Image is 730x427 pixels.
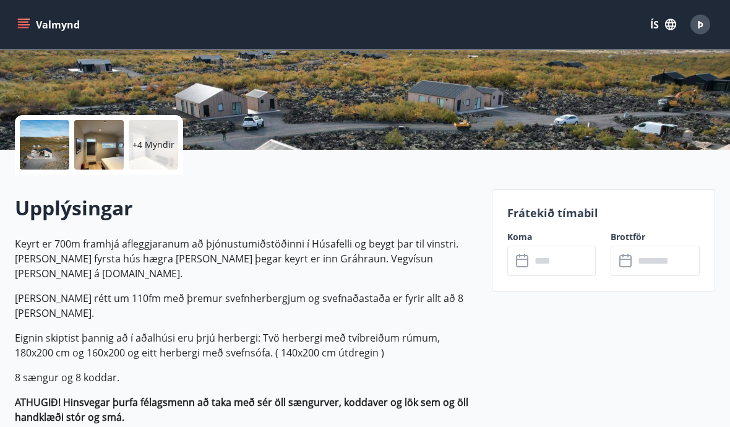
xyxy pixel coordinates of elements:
label: Brottför [611,231,700,244]
p: Keyrt er 700m framhjá afleggjaranum að þjónustumiðstöðinni í Húsafelli og beygt þar til vinstri. ... [15,237,477,282]
label: Koma [507,231,596,244]
button: Þ [685,10,715,40]
p: Eignin skiptist þannig að í aðalhúsi eru þrjú herbergi: Tvö herbergi með tvíbreiðum rúmum, 180x20... [15,331,477,361]
span: Þ [697,18,703,32]
p: +4 Myndir [132,139,174,152]
button: menu [15,14,85,36]
strong: ATHUGIÐ! Hinsvegar þurfa félagsmenn að taka með sér öll sængurver, koddaver og lök sem og öll han... [15,396,468,425]
p: 8 sængur og 8 koddar. [15,371,477,386]
button: ÍS [643,14,683,36]
p: [PERSON_NAME] rétt um 110fm með þremur svefnherbergjum og svefnaðastaða er fyrir allt að 8 [PERSO... [15,291,477,321]
h2: Upplýsingar [15,195,477,222]
p: Frátekið tímabil [507,205,700,222]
